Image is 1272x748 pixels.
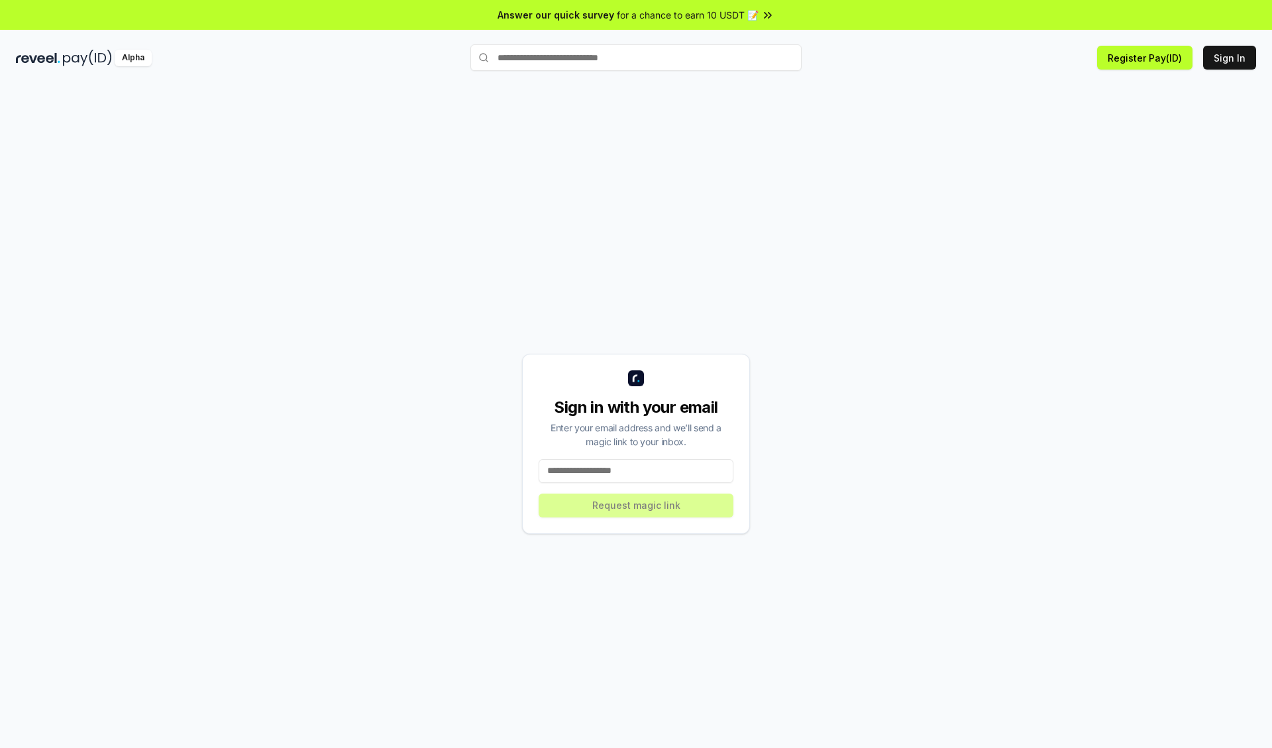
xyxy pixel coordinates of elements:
button: Register Pay(ID) [1097,46,1192,70]
button: Sign In [1203,46,1256,70]
div: Enter your email address and we’ll send a magic link to your inbox. [539,421,733,449]
span: for a chance to earn 10 USDT 📝 [617,8,759,22]
img: pay_id [63,50,112,66]
img: logo_small [628,370,644,386]
span: Answer our quick survey [498,8,614,22]
div: Alpha [115,50,152,66]
div: Sign in with your email [539,397,733,418]
img: reveel_dark [16,50,60,66]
